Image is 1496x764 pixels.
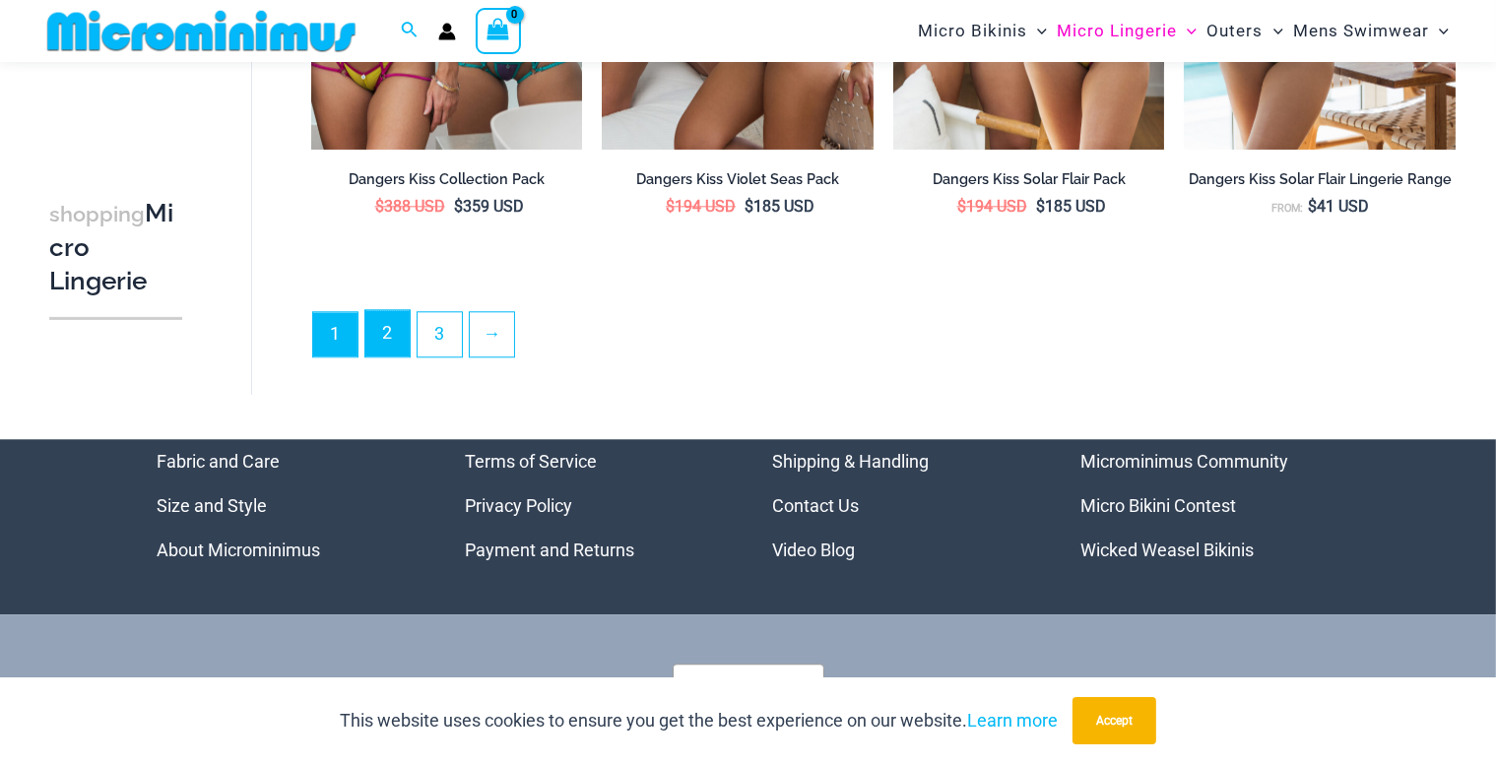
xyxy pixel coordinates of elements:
[913,6,1052,56] a: Micro BikinisMenu ToggleMenu Toggle
[476,8,521,53] a: View Shopping Cart, empty
[602,170,874,189] h2: Dangers Kiss Violet Seas Pack
[918,6,1027,56] span: Micro Bikinis
[465,439,724,572] aside: Footer Widget 2
[957,197,1027,216] bdi: 194 USD
[893,170,1165,196] a: Dangers Kiss Solar Flair Pack
[1293,6,1429,56] span: Mens Swimwear
[967,710,1058,731] a: Learn more
[1036,197,1106,216] bdi: 185 USD
[745,197,814,216] bdi: 185 USD
[773,451,930,472] a: Shipping & Handling
[454,197,463,216] span: $
[1052,6,1202,56] a: Micro LingerieMenu ToggleMenu Toggle
[1177,6,1197,56] span: Menu Toggle
[1207,6,1264,56] span: Outers
[957,197,966,216] span: $
[773,439,1032,572] nav: Menu
[465,495,572,516] a: Privacy Policy
[773,540,856,560] a: Video Blog
[1057,6,1177,56] span: Micro Lingerie
[365,310,410,356] a: Page 2
[1184,170,1456,196] a: Dangers Kiss Solar Flair Lingerie Range
[1080,439,1339,572] aside: Footer Widget 4
[1203,6,1288,56] a: OutersMenu ToggleMenu Toggle
[1080,439,1339,572] nav: Menu
[158,439,417,572] aside: Footer Widget 1
[158,540,321,560] a: About Microminimus
[465,451,597,472] a: Terms of Service
[1184,170,1456,189] h2: Dangers Kiss Solar Flair Lingerie Range
[158,451,281,472] a: Fabric and Care
[49,202,145,226] span: shopping
[602,170,874,196] a: Dangers Kiss Violet Seas Pack
[49,197,182,297] h3: Micro Lingerie
[1264,6,1283,56] span: Menu Toggle
[465,540,634,560] a: Payment and Returns
[1288,6,1454,56] a: Mens SwimwearMenu ToggleMenu Toggle
[470,312,514,356] a: →
[1073,697,1156,744] button: Accept
[418,312,462,356] a: Page 3
[1308,197,1317,216] span: $
[313,312,358,356] span: Page 1
[158,439,417,572] nav: Menu
[39,9,363,53] img: MM SHOP LOGO FLAT
[158,495,268,516] a: Size and Style
[1036,197,1045,216] span: $
[311,170,583,196] a: Dangers Kiss Collection Pack
[1080,495,1236,516] a: Micro Bikini Contest
[340,706,1058,735] p: This website uses cookies to ensure you get the best experience on our website.
[1308,197,1369,216] bdi: 41 USD
[438,23,456,40] a: Account icon link
[375,197,384,216] span: $
[465,439,724,572] nav: Menu
[666,197,675,216] span: $
[893,170,1165,189] h2: Dangers Kiss Solar Flair Pack
[311,170,583,189] h2: Dangers Kiss Collection Pack
[910,3,1457,59] nav: Site Navigation
[311,309,1456,368] nav: Product Pagination
[773,439,1032,572] aside: Footer Widget 3
[1027,6,1047,56] span: Menu Toggle
[773,495,860,516] a: Contact Us
[1429,6,1449,56] span: Menu Toggle
[745,197,753,216] span: $
[666,197,736,216] bdi: 194 USD
[1271,202,1303,215] span: From:
[375,197,445,216] bdi: 388 USD
[1080,540,1254,560] a: Wicked Weasel Bikinis
[1080,451,1288,472] a: Microminimus Community
[401,19,419,43] a: Search icon link
[454,197,524,216] bdi: 359 USD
